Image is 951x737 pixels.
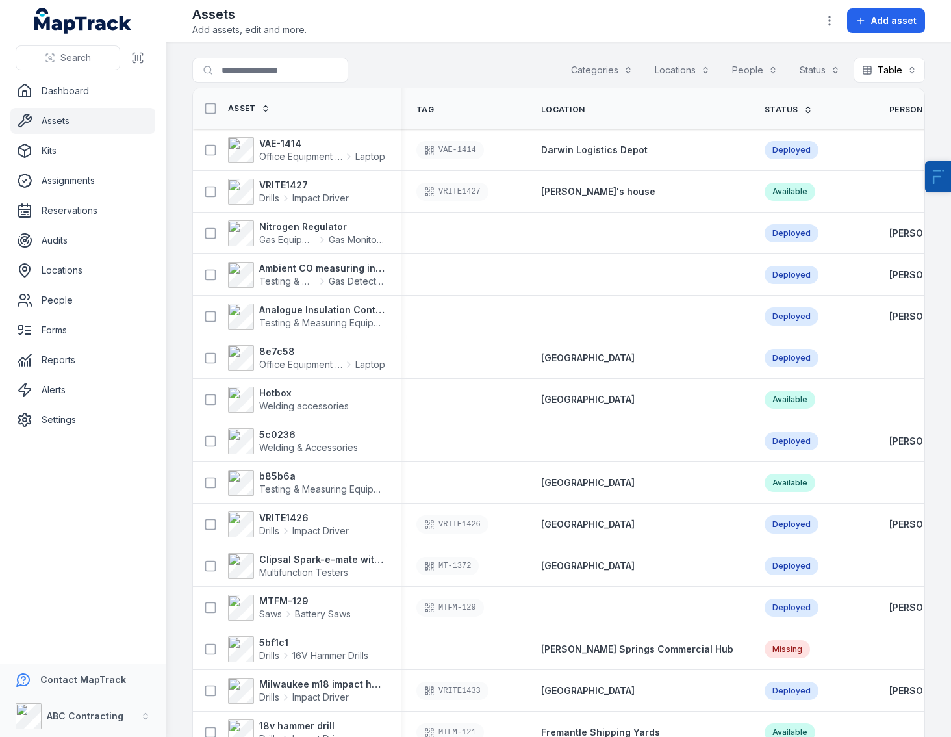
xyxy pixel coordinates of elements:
[259,192,279,205] span: Drills
[10,78,155,104] a: Dashboard
[563,58,641,83] button: Categories
[541,352,635,363] span: [GEOGRAPHIC_DATA]
[10,377,155,403] a: Alerts
[228,103,270,114] a: Asset
[60,51,91,64] span: Search
[765,515,818,534] div: Deployed
[259,358,342,371] span: Office Equipment & IT
[40,674,126,685] strong: Contact MapTrack
[765,599,818,617] div: Deployed
[541,643,733,656] a: [PERSON_NAME] Springs Commercial Hub
[765,682,818,700] div: Deployed
[541,144,648,155] span: Darwin Logistics Depot
[259,678,385,691] strong: Milwaukee m18 impact hammer drill
[259,567,348,578] span: Multifunction Testers
[416,515,488,534] div: VRITE1426
[765,266,818,284] div: Deployed
[192,23,307,36] span: Add assets, edit and more.
[765,391,815,409] div: Available
[541,477,635,488] span: [GEOGRAPHIC_DATA]
[228,636,368,662] a: 5bf1c1Drills16V Hammer Drills
[10,287,155,313] a: People
[765,105,813,115] a: Status
[228,553,385,579] a: Clipsal Spark-e-mate with Bags & AccessoriesMultifunction Testers
[34,8,132,34] a: MapTrack
[765,474,815,492] div: Available
[259,691,279,704] span: Drills
[228,678,385,704] a: Milwaukee m18 impact hammer drillDrillsImpact Driver
[541,105,585,115] span: Location
[541,560,635,571] span: [GEOGRAPHIC_DATA]
[765,307,818,326] div: Deployed
[228,511,349,537] a: VRITE1426DrillsImpact Driver
[292,192,349,205] span: Impact Driver
[541,186,655,197] span: [PERSON_NAME]'s house
[228,137,385,163] a: VAE-1414Office Equipment & ITLaptop
[329,233,385,246] span: Gas Monitors - Methane
[889,105,923,115] span: Person
[259,345,385,358] strong: 8e7c58
[765,432,818,450] div: Deployed
[292,524,349,537] span: Impact Driver
[541,394,635,405] span: [GEOGRAPHIC_DATA]
[259,608,282,621] span: Saws
[259,137,385,150] strong: VAE-1414
[416,599,484,617] div: MTFM-129
[791,58,848,83] button: Status
[228,304,385,330] a: Analogue Insulation Continuity TesterTesting & Measuring Equipment
[259,636,368,649] strong: 5bf1c1
[765,557,818,575] div: Deployed
[10,168,155,194] a: Assignments
[10,257,155,283] a: Locations
[871,14,917,27] span: Add asset
[541,476,635,489] a: [GEOGRAPHIC_DATA]
[765,640,810,658] div: Missing
[646,58,718,83] button: Locations
[765,349,818,367] div: Deployed
[259,262,385,275] strong: Ambient CO measuring instrument
[295,608,351,621] span: Battery Saws
[259,317,394,328] span: Testing & Measuring Equipment
[259,150,342,163] span: Office Equipment & IT
[541,685,635,696] span: [GEOGRAPHIC_DATA]
[228,595,351,621] a: MTFM-129SawsBattery Saws
[355,150,385,163] span: Laptop
[541,144,648,157] a: Darwin Logistics Depot
[228,179,349,205] a: VRITE1427DrillsImpact Driver
[765,105,798,115] span: Status
[541,185,655,198] a: [PERSON_NAME]'s house
[259,428,358,441] strong: 5c0236
[259,233,316,246] span: Gas Equipment
[259,524,279,537] span: Drills
[541,393,635,406] a: [GEOGRAPHIC_DATA]
[416,141,484,159] div: VAE-1414
[541,518,635,531] a: [GEOGRAPHIC_DATA]
[259,387,349,400] strong: Hotbox
[10,227,155,253] a: Audits
[847,8,925,33] button: Add asset
[259,553,385,566] strong: Clipsal Spark-e-mate with Bags & Accessories
[228,428,358,454] a: 5c0236Welding & Accessories
[228,262,385,288] a: Ambient CO measuring instrumentTesting & Measuring EquipmentGas Detectors
[541,560,635,573] a: [GEOGRAPHIC_DATA]
[259,400,349,411] span: Welding accessories
[259,275,316,288] span: Testing & Measuring Equipment
[259,220,385,233] strong: Nitrogen Regulator
[541,643,733,654] span: [PERSON_NAME] Springs Commercial Hub
[724,58,786,83] button: People
[416,105,434,115] span: Tag
[228,220,385,246] a: Nitrogen RegulatorGas EquipmentGas Monitors - Methane
[228,345,385,371] a: 8e7c58Office Equipment & ITLaptop
[541,352,635,365] a: [GEOGRAPHIC_DATA]
[259,484,394,495] span: Testing & Measuring Equipment
[765,224,818,242] div: Deployed
[541,684,635,697] a: [GEOGRAPHIC_DATA]
[329,275,385,288] span: Gas Detectors
[765,183,815,201] div: Available
[10,347,155,373] a: Reports
[259,719,349,732] strong: 18v hammer drill
[10,317,155,343] a: Forms
[228,103,256,114] span: Asset
[259,470,385,483] strong: b85b6a
[541,519,635,530] span: [GEOGRAPHIC_DATA]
